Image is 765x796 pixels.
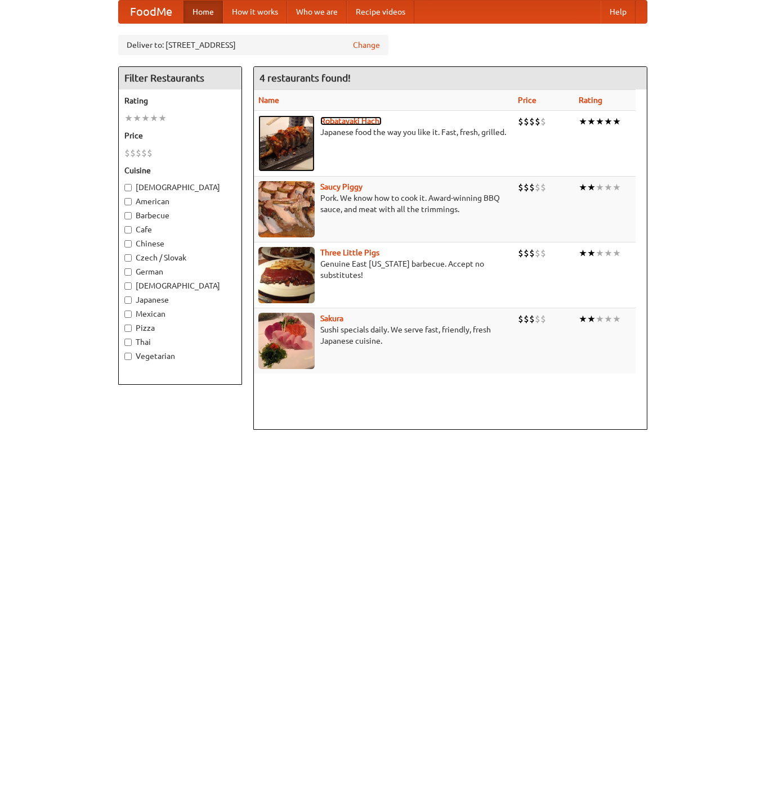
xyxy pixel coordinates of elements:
li: ★ [587,181,596,194]
img: robatayaki.jpg [258,115,315,172]
li: $ [535,247,540,259]
li: $ [535,115,540,128]
a: Help [601,1,636,23]
li: $ [518,181,524,194]
li: $ [529,313,535,325]
input: Thai [124,339,132,346]
li: $ [540,247,546,259]
label: Thai [124,336,236,348]
img: littlepigs.jpg [258,247,315,303]
li: $ [529,181,535,194]
input: Barbecue [124,212,132,219]
label: [DEMOGRAPHIC_DATA] [124,182,236,193]
li: $ [518,313,524,325]
li: $ [130,147,136,159]
li: $ [524,115,529,128]
li: ★ [612,313,621,325]
a: Who we are [287,1,347,23]
li: ★ [141,112,150,124]
li: ★ [604,181,612,194]
li: ★ [604,313,612,325]
p: Pork. We know how to cook it. Award-winning BBQ sauce, and meat with all the trimmings. [258,192,509,215]
label: Czech / Slovak [124,252,236,263]
li: ★ [596,313,604,325]
li: ★ [124,112,133,124]
input: Cafe [124,226,132,233]
li: ★ [612,247,621,259]
li: ★ [604,115,612,128]
li: ★ [596,247,604,259]
li: $ [529,247,535,259]
input: Czech / Slovak [124,254,132,262]
li: ★ [158,112,167,124]
li: ★ [579,181,587,194]
h5: Rating [124,95,236,106]
a: Saucy Piggy [320,182,363,191]
li: ★ [596,115,604,128]
li: ★ [579,247,587,259]
li: $ [136,147,141,159]
input: Pizza [124,325,132,332]
li: ★ [612,181,621,194]
li: ★ [579,313,587,325]
p: Japanese food the way you like it. Fast, fresh, grilled. [258,127,509,138]
img: saucy.jpg [258,181,315,237]
input: Vegetarian [124,353,132,360]
li: $ [524,247,529,259]
li: $ [540,115,546,128]
a: Change [353,39,380,51]
input: German [124,268,132,276]
a: FoodMe [119,1,184,23]
label: Chinese [124,238,236,249]
li: ★ [150,112,158,124]
div: Deliver to: [STREET_ADDRESS] [118,35,388,55]
li: ★ [133,112,141,124]
h5: Cuisine [124,165,236,176]
input: American [124,198,132,205]
label: [DEMOGRAPHIC_DATA] [124,280,236,291]
label: Barbecue [124,210,236,221]
a: Name [258,96,279,105]
input: [DEMOGRAPHIC_DATA] [124,282,132,290]
li: $ [518,247,524,259]
li: $ [524,181,529,194]
label: German [124,266,236,277]
li: $ [540,313,546,325]
label: Mexican [124,308,236,320]
p: Sushi specials daily. We serve fast, friendly, fresh Japanese cuisine. [258,324,509,347]
label: American [124,196,236,207]
p: Genuine East [US_STATE] barbecue. Accept no substitutes! [258,258,509,281]
h4: Filter Restaurants [119,67,241,89]
li: ★ [579,115,587,128]
li: $ [540,181,546,194]
a: Recipe videos [347,1,414,23]
li: $ [147,147,153,159]
h5: Price [124,130,236,141]
a: How it works [223,1,287,23]
li: ★ [587,247,596,259]
label: Vegetarian [124,350,236,362]
li: $ [124,147,130,159]
a: Robatayaki Hachi [320,116,382,125]
a: Three Little Pigs [320,248,379,257]
a: Rating [579,96,602,105]
input: Chinese [124,240,132,248]
li: $ [518,115,524,128]
img: sakura.jpg [258,313,315,369]
label: Japanese [124,294,236,305]
li: ★ [587,313,596,325]
input: Mexican [124,311,132,318]
li: ★ [596,181,604,194]
input: [DEMOGRAPHIC_DATA] [124,184,132,191]
input: Japanese [124,296,132,304]
a: Sakura [320,314,343,323]
ng-pluralize: 4 restaurants found! [260,73,351,83]
a: Home [184,1,223,23]
li: ★ [612,115,621,128]
li: ★ [587,115,596,128]
li: ★ [604,247,612,259]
